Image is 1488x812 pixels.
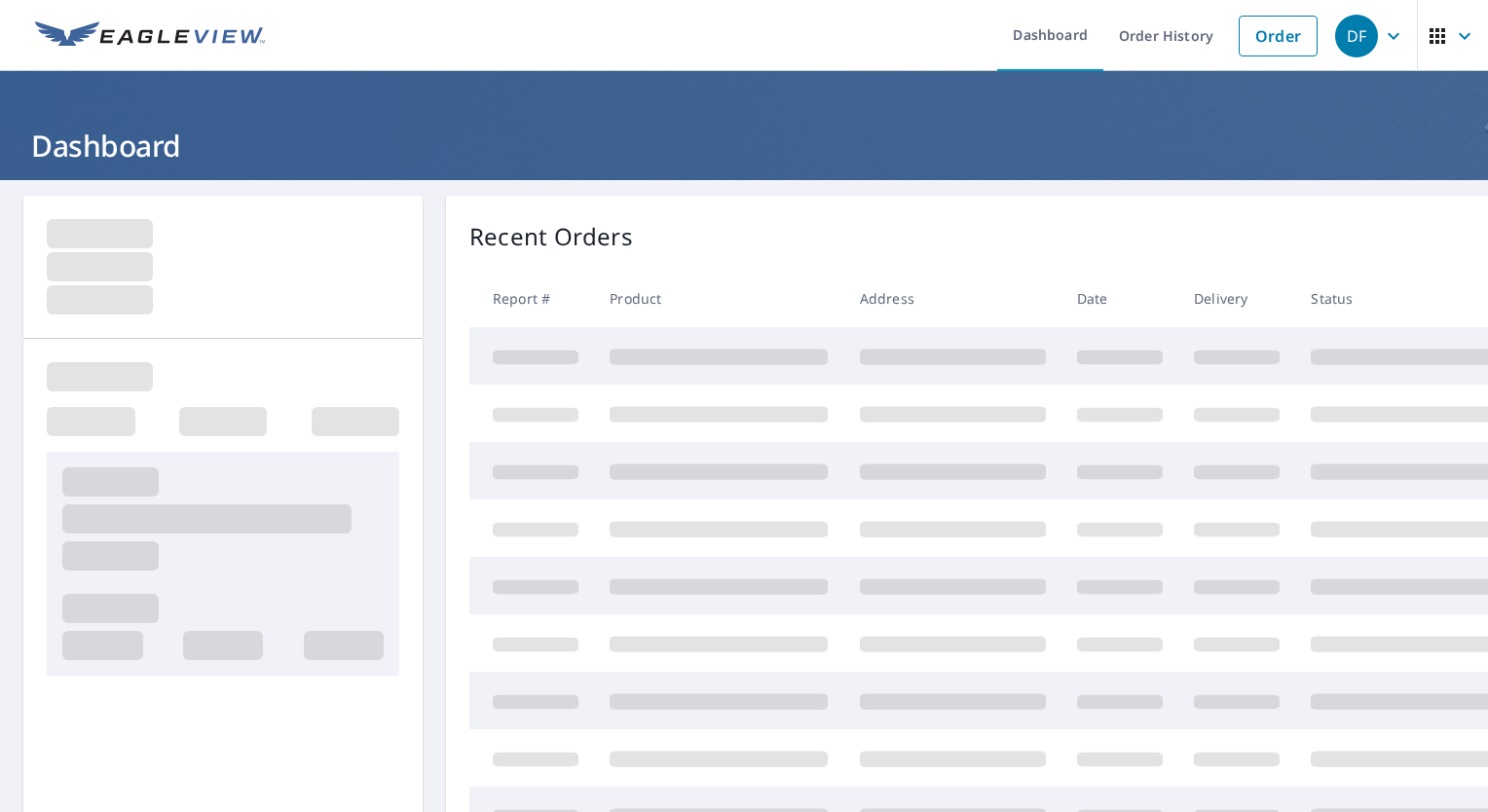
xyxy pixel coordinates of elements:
h1: Dashboard [23,126,1465,166]
th: Product [594,270,843,327]
p: Recent Orders [469,219,633,254]
th: Report # [469,270,594,327]
div: DF [1335,15,1378,57]
img: EV Logo [35,21,265,51]
th: Delivery [1178,270,1295,327]
th: Address [844,270,1061,327]
th: Date [1061,270,1178,327]
a: Order [1239,16,1318,56]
